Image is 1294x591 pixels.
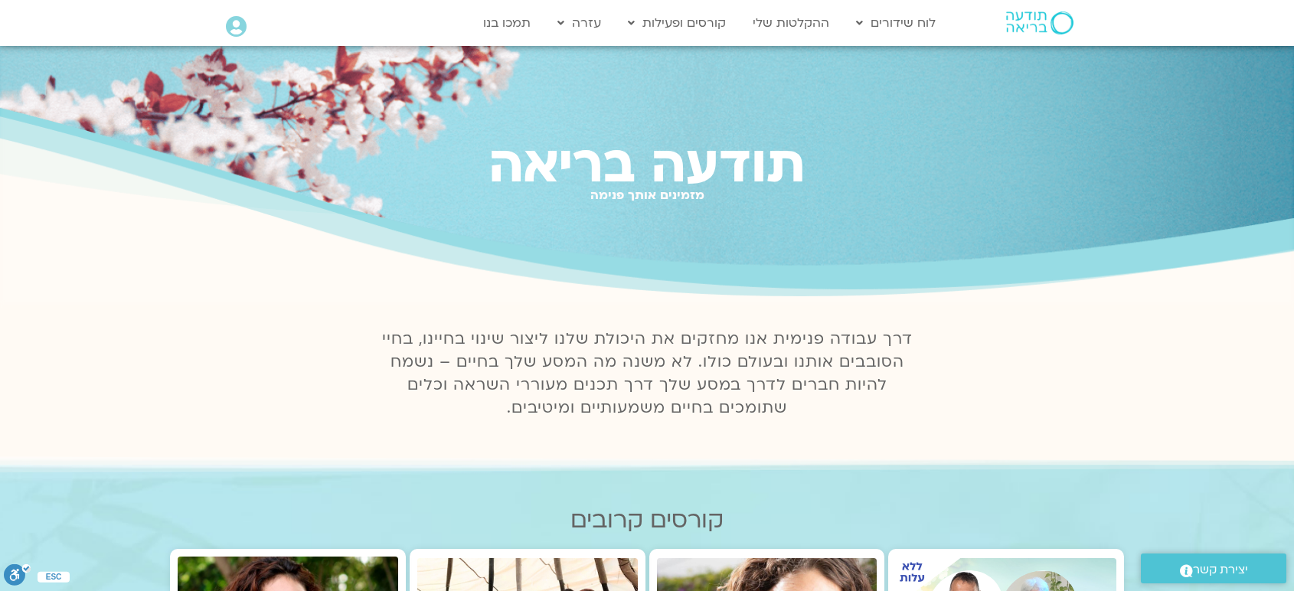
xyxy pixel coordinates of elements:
[620,8,734,38] a: קורסים ופעילות
[170,507,1124,534] h2: קורסים קרובים
[1193,560,1248,580] span: יצירת קשר
[475,8,538,38] a: תמכו בנו
[550,8,609,38] a: עזרה
[1141,553,1286,583] a: יצירת קשר
[848,8,943,38] a: לוח שידורים
[1006,11,1073,34] img: תודעה בריאה
[373,328,921,420] p: דרך עבודה פנימית אנו מחזקים את היכולת שלנו ליצור שינוי בחיינו, בחיי הסובבים אותנו ובעולם כולו. לא...
[745,8,837,38] a: ההקלטות שלי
